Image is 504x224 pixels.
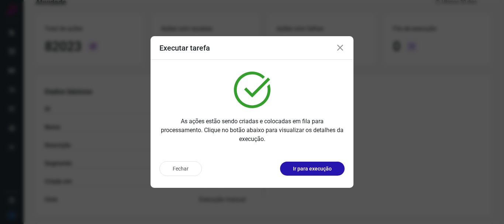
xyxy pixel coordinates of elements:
[159,117,345,144] p: As ações estão sendo criadas e colocadas em fila para processamento. Clique no botão abaixo para ...
[280,162,345,176] button: Ir para execução
[234,72,270,108] img: verified.svg
[159,44,210,52] h3: Executar tarefa
[293,165,332,173] p: Ir para execução
[159,161,202,176] button: Fechar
